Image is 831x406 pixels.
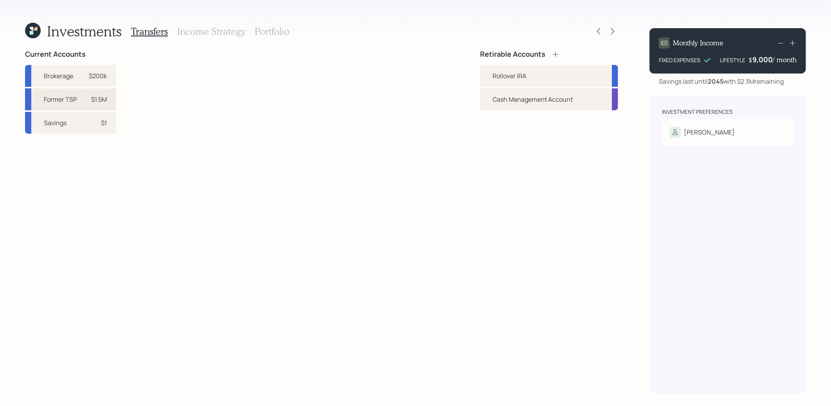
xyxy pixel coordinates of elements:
div: Rollover IRA [493,71,526,81]
div: Savings [44,118,67,128]
div: Savings last until with $2.3M remaining [659,77,784,86]
div: $200k [89,71,107,81]
div: $1 [101,118,107,128]
div: Cash Management Account [493,95,573,104]
h4: Monthly Income [673,39,723,47]
h3: Transfers [131,26,168,37]
div: Brokerage [44,71,73,81]
div: Former TSP [44,95,77,104]
div: [PERSON_NAME] [684,128,735,137]
div: $1.5M [91,95,107,104]
div: LIFESTYLE [720,56,745,64]
h3: Portfolio [255,26,290,37]
div: Investment Preferences [662,108,733,116]
h4: Current Accounts [25,50,86,59]
div: 9,000 [752,55,773,64]
div: FIXED EXPENSES [659,56,700,64]
h4: / month [773,56,797,64]
h4: Retirable Accounts [480,50,545,59]
b: 2045 [708,77,723,86]
h4: $ [748,56,752,64]
h1: Investments [47,23,122,40]
h3: Income Strategy [177,26,245,37]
